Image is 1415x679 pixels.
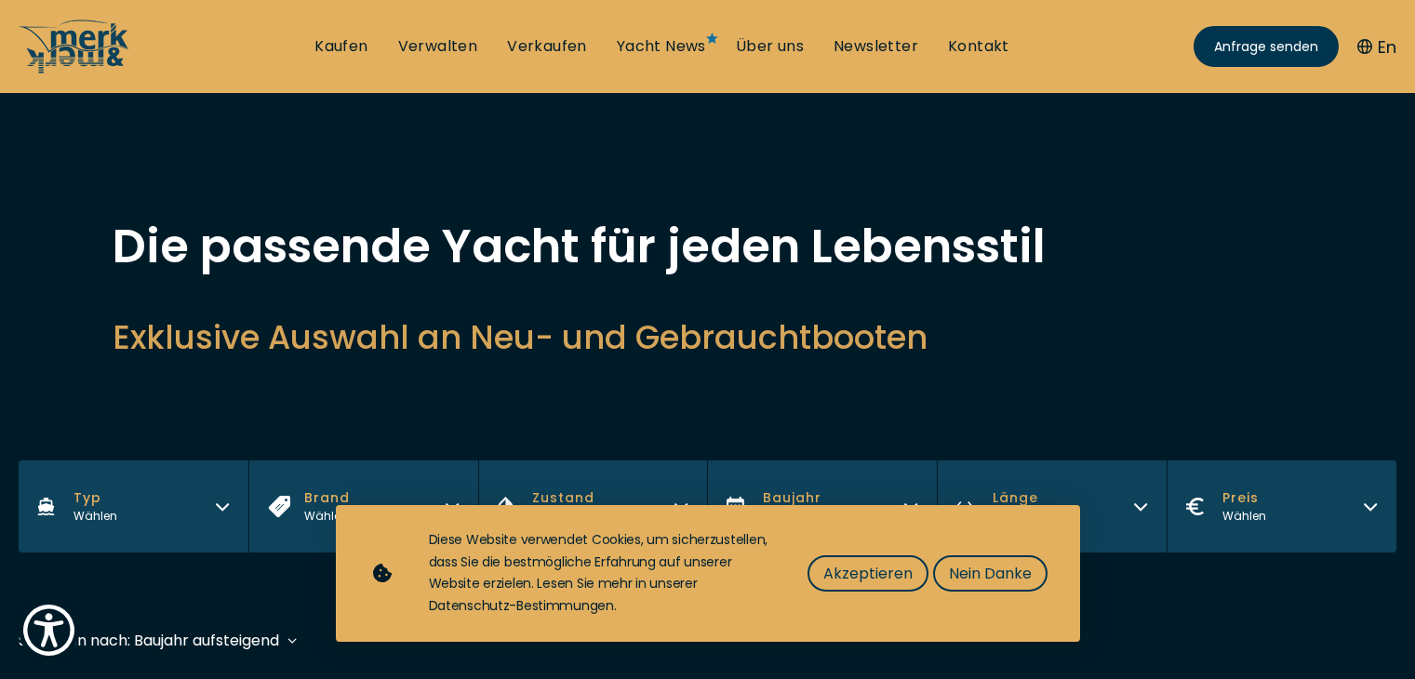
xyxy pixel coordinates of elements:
a: Anfrage senden [1194,26,1339,67]
button: LängeWählen [937,460,1167,553]
button: BaujahrWählen [707,460,937,553]
button: BrandWählen [248,460,478,553]
div: Diese Website verwendet Cookies, um sicherzustellen, dass Sie die bestmögliche Erfahrung auf unse... [429,529,770,618]
span: Zustand [532,488,594,508]
span: Brand [304,488,350,508]
h1: Die passende Yacht für jeden Lebensstil [113,223,1303,270]
a: Kaufen [314,36,367,57]
a: Über uns [736,36,804,57]
span: Preis [1222,488,1266,508]
span: Anfrage senden [1214,37,1318,57]
button: ZustandWählen [478,460,708,553]
a: Yacht News [617,36,706,57]
button: TypWählen [19,460,248,553]
span: Nein Danke [949,562,1032,585]
div: Wählen [1222,508,1266,525]
div: Sortieren nach: Baujahr aufsteigend [19,629,279,652]
span: Baujahr [763,488,821,508]
a: Verkaufen [507,36,587,57]
h2: Exklusive Auswahl an Neu- und Gebrauchtbooten [113,314,1303,360]
a: Newsletter [834,36,918,57]
button: PreisWählen [1167,460,1396,553]
button: En [1357,34,1396,60]
button: Akzeptieren [808,555,928,592]
a: Kontakt [948,36,1009,57]
div: Wählen [304,508,350,525]
span: Typ [73,488,117,508]
div: Wählen [73,508,117,525]
button: Nein Danke [933,555,1048,592]
a: Datenschutz-Bestimmungen [429,596,614,615]
span: Länge [993,488,1038,508]
button: Show Accessibility Preferences [19,600,79,660]
a: Verwalten [398,36,478,57]
span: Akzeptieren [823,562,913,585]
